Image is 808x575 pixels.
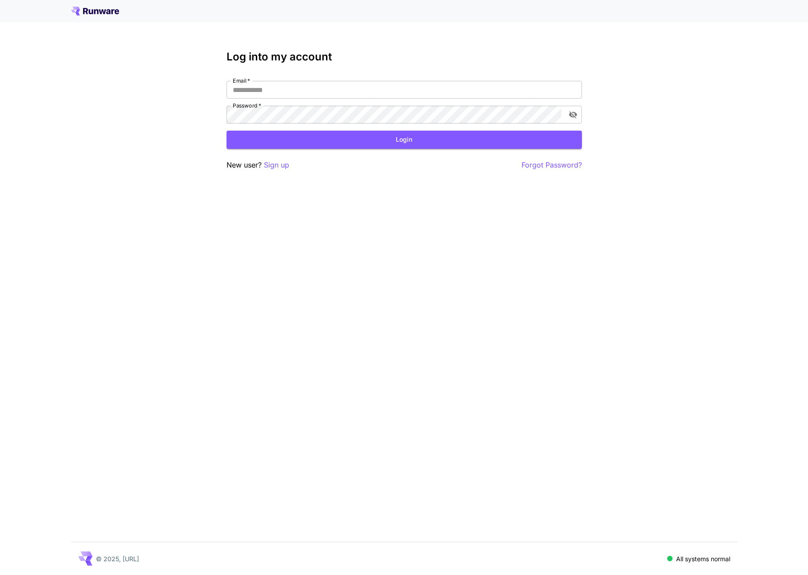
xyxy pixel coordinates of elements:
button: Sign up [264,160,289,171]
button: Login [227,131,582,149]
p: © 2025, [URL] [96,554,139,563]
label: Password [233,102,261,109]
h3: Log into my account [227,51,582,63]
button: toggle password visibility [565,107,581,123]
p: New user? [227,160,289,171]
label: Email [233,77,250,84]
button: Forgot Password? [521,160,582,171]
p: All systems normal [676,554,730,563]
